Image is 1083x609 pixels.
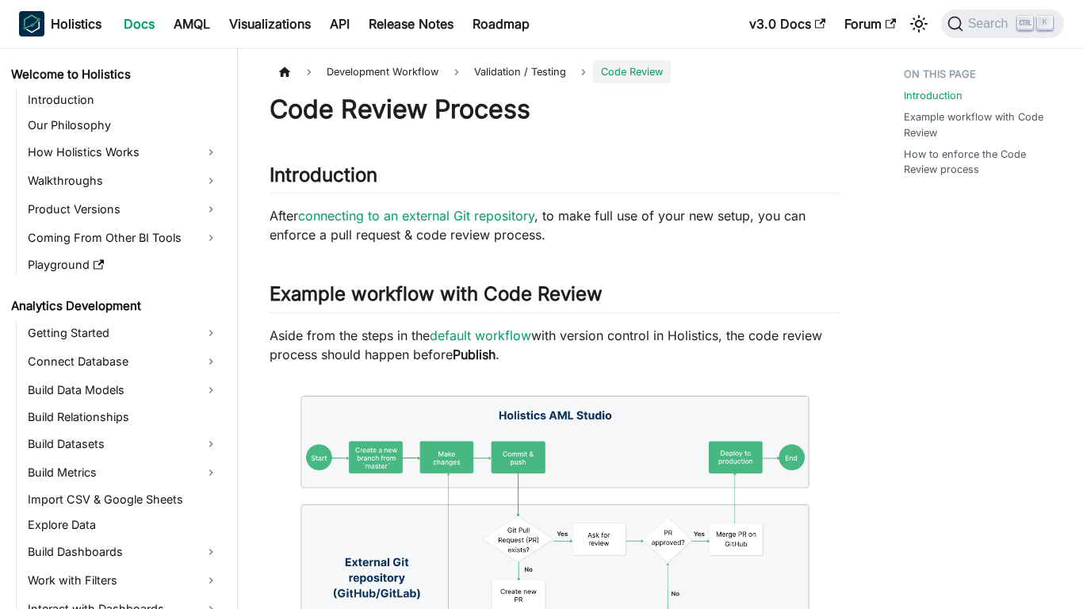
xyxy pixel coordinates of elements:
[963,17,1018,31] span: Search
[270,282,840,312] h2: Example workflow with Code Review
[23,460,224,485] a: Build Metrics
[270,60,840,83] nav: Breadcrumbs
[23,89,224,111] a: Introduction
[320,11,359,36] a: API
[23,225,224,251] a: Coming From Other BI Tools
[463,11,539,36] a: Roadmap
[904,88,962,103] a: Introduction
[23,406,224,428] a: Build Relationships
[593,60,671,83] span: Code Review
[359,11,463,36] a: Release Notes
[23,197,224,222] a: Product Versions
[906,11,932,36] button: Switch between dark and light mode (currently light mode)
[23,514,224,536] a: Explore Data
[51,14,101,33] b: Holistics
[23,349,224,374] a: Connect Database
[904,109,1058,140] a: Example workflow with Code Review
[1037,16,1053,30] kbd: K
[319,60,446,83] span: Development Workflow
[298,208,534,224] a: connecting to an external Git repository
[23,568,224,593] a: Work with Filters
[23,168,224,193] a: Walkthroughs
[270,163,840,193] h2: Introduction
[6,63,224,86] a: Welcome to Holistics
[904,147,1058,177] a: How to enforce the Code Review process
[941,10,1064,38] button: Search (Ctrl+K)
[220,11,320,36] a: Visualizations
[23,488,224,511] a: Import CSV & Google Sheets
[466,60,574,83] span: Validation / Testing
[270,94,840,125] h1: Code Review Process
[23,140,224,165] a: How Holistics Works
[164,11,220,36] a: AMQL
[23,377,224,403] a: Build Data Models
[23,320,224,346] a: Getting Started
[453,347,496,362] strong: Publish
[23,114,224,136] a: Our Philosophy
[23,539,224,565] a: Build Dashboards
[23,254,224,276] a: Playground
[23,431,224,457] a: Build Datasets
[270,60,300,83] a: Home page
[114,11,164,36] a: Docs
[19,11,101,36] a: HolisticsHolistics
[19,11,44,36] img: Holistics
[430,327,531,343] a: default workflow
[835,11,905,36] a: Forum
[270,326,840,364] p: Aside from the steps in the with version control in Holistics, the code review process should hap...
[6,295,224,317] a: Analytics Development
[740,11,835,36] a: v3.0 Docs
[270,206,840,244] p: After , to make full use of your new setup, you can enforce a pull request & code review process.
